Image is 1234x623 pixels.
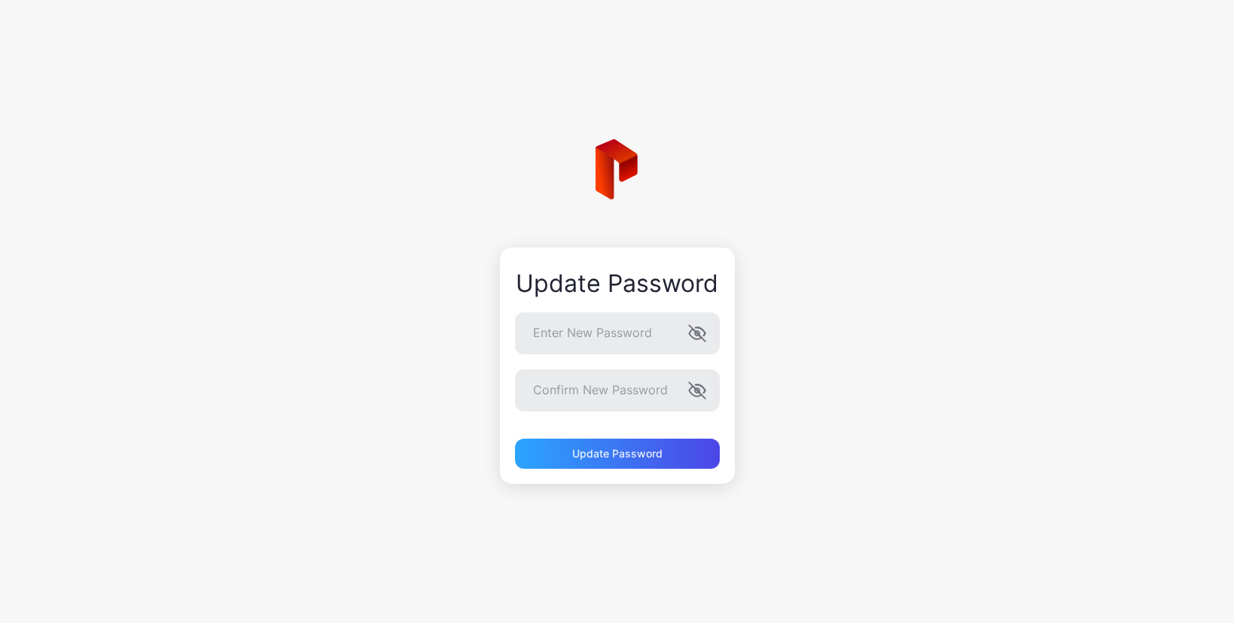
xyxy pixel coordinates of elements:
[515,270,720,297] div: Update Password
[515,312,720,354] input: Enter New Password
[515,439,720,469] button: Update Password
[688,324,706,342] button: Enter New Password
[572,448,663,460] div: Update Password
[515,369,720,412] input: Confirm New Password
[688,381,706,400] button: Confirm New Password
